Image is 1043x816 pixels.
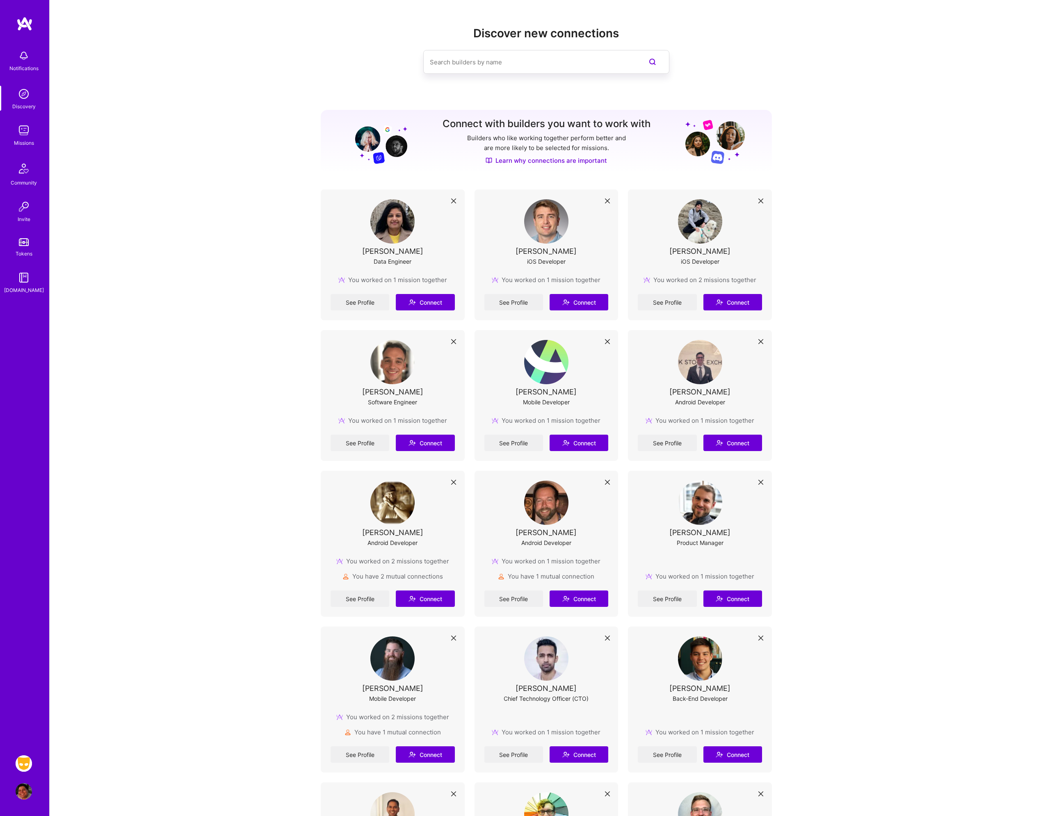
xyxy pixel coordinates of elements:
img: User Avatar [678,199,722,244]
a: Grindr: Data + FE + CyberSecurity + QA [14,755,34,772]
i: icon Connect [562,439,570,447]
div: Notifications [9,64,39,73]
div: Data Engineer [374,257,411,266]
i: icon Close [605,791,610,796]
img: bell [16,48,32,64]
i: icon Connect [716,439,723,447]
div: You worked on 1 mission together [492,416,600,425]
i: icon Close [758,198,763,203]
i: icon Close [605,198,610,203]
i: icon Close [758,339,763,344]
button: Connect [550,435,608,451]
div: Android Developer [675,398,725,406]
button: Connect [550,590,608,607]
img: mission icon [646,573,652,580]
div: Mobile Developer [369,694,416,703]
div: You worked on 1 mission together [492,276,600,284]
a: See Profile [484,294,543,310]
img: discovery [16,86,32,102]
div: You worked on 1 mission together [338,416,447,425]
img: User Avatar [678,340,722,384]
img: Grow your network [348,119,407,164]
a: See Profile [331,590,389,607]
img: mutualConnections icon [342,573,349,580]
i: icon Close [605,339,610,344]
div: [PERSON_NAME] [516,684,577,693]
div: [PERSON_NAME] [362,247,423,255]
img: guide book [16,269,32,286]
div: [PERSON_NAME] [516,247,577,255]
img: Grindr: Data + FE + CyberSecurity + QA [16,755,32,772]
a: User Avatar [14,783,34,800]
i: icon Close [605,480,610,485]
div: [PERSON_NAME] [362,387,423,396]
img: mutualConnections icon [498,573,504,580]
i: icon Close [451,198,456,203]
div: Android Developer [521,538,571,547]
i: icon Connect [716,595,723,602]
button: Connect [396,746,454,763]
img: tokens [19,238,29,246]
div: iOS Developer [527,257,566,266]
a: See Profile [638,435,696,451]
div: [PERSON_NAME] [669,684,730,693]
div: You worked on 2 missions together [336,557,449,565]
button: Connect [396,294,454,310]
div: You worked on 1 mission together [338,276,447,284]
div: You worked on 2 missions together [644,276,756,284]
div: Tokens [16,249,32,258]
div: Back-End Developer [673,694,728,703]
div: You worked on 1 mission together [492,557,600,565]
div: [DOMAIN_NAME] [4,286,44,294]
div: [PERSON_NAME] [516,387,577,396]
button: Connect [550,746,608,763]
i: icon Close [451,339,456,344]
img: User Avatar [524,199,568,244]
i: icon Connect [716,299,723,306]
div: Product Manager [677,538,723,547]
img: mission icon [646,417,652,424]
a: See Profile [484,746,543,763]
img: mission icon [646,729,652,736]
img: mission icon [338,417,345,424]
i: icon Connect [409,299,416,306]
div: [PERSON_NAME] [516,528,577,537]
img: mission icon [336,714,343,720]
div: Discovery [12,102,36,111]
img: teamwork [16,122,32,139]
h2: Discover new connections [321,27,772,40]
img: mission icon [492,417,498,424]
div: You have 1 mutual connection [345,728,441,736]
i: icon Connect [409,439,416,447]
div: [PERSON_NAME] [669,247,730,255]
i: icon Close [605,636,610,640]
button: Connect [396,590,454,607]
div: Mobile Developer [523,398,570,406]
img: User Avatar [524,481,568,525]
img: User Avatar [370,340,415,384]
img: mission icon [492,558,498,565]
div: You worked on 1 mission together [646,728,754,736]
a: See Profile [638,294,696,310]
img: Community [14,159,34,178]
div: Android Developer [367,538,418,547]
div: You worked on 1 mission together [492,728,600,736]
img: mission icon [492,277,498,283]
i: icon Connect [562,299,570,306]
button: Connect [703,294,762,310]
i: icon Close [758,480,763,485]
img: User Avatar [678,636,722,681]
div: Missions [14,139,34,147]
img: Discover [486,157,492,164]
div: You have 2 mutual connections [342,572,443,581]
img: mission icon [336,558,343,565]
div: [PERSON_NAME] [669,387,730,396]
i: icon Close [758,636,763,640]
div: You have 1 mutual connection [498,572,594,581]
i: icon SearchPurple [648,57,657,67]
i: icon Close [758,791,763,796]
div: Community [11,178,37,187]
img: User Avatar [370,481,415,525]
a: See Profile [331,294,389,310]
a: See Profile [331,435,389,451]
